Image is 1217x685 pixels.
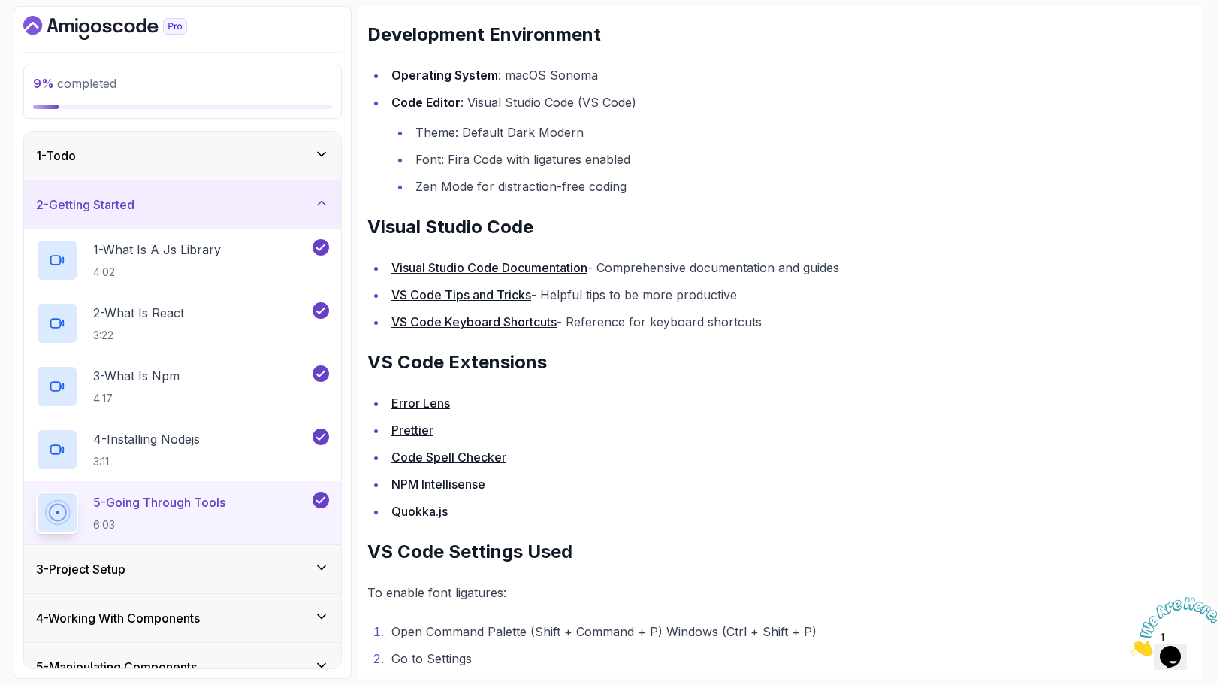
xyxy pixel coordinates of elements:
a: NPM Intellisense [391,477,485,492]
span: 1 [6,6,12,19]
li: - Comprehensive documentation and guides [387,257,1194,278]
a: Visual Studio Code Documentation [391,260,587,275]
p: 4:02 [93,265,221,280]
p: 6:03 [93,517,225,532]
a: Dashboard [23,16,222,40]
a: Code Spell Checker [391,450,506,465]
li: Zen Mode for distraction-free coding [411,176,1194,197]
a: Prettier [391,423,433,438]
p: 4 - Installing Nodejs [93,430,200,448]
li: Font: Fira Code with ligatures enabled [411,149,1194,170]
h3: 3 - Project Setup [36,560,125,578]
li: : Visual Studio Code (VS Code) [387,92,1194,197]
p: 2 - What Is React [93,304,184,322]
iframe: chat widget [1124,591,1217,662]
strong: Code Editor [391,95,461,110]
p: To enable font ligatures: [367,582,1194,603]
button: 1-Todo [24,132,341,180]
h2: VS Code Extensions [367,350,1194,374]
h2: Development Environment [367,23,1194,47]
h2: VS Code Settings Used [367,540,1194,564]
button: 3-What Is Npm4:17 [36,365,329,408]
p: 5 - Going Through Tools [93,493,225,511]
a: Quokka.js [391,504,448,519]
li: - Helpful tips to be more productive [387,284,1194,305]
li: : macOS Sonoma [387,65,1194,86]
h3: 4 - Working With Components [36,609,200,627]
li: Go to Settings [387,648,1194,669]
li: - Reference for keyboard shortcuts [387,311,1194,332]
button: 5-Going Through Tools6:03 [36,492,329,534]
h3: 1 - Todo [36,147,76,165]
button: 1-What Is A Js Library4:02 [36,239,329,281]
h3: 2 - Getting Started [36,195,134,214]
p: 1 - What Is A Js Library [93,241,221,259]
img: Chat attention grabber [6,6,99,65]
strong: Operating System [391,68,498,83]
a: VS Code Keyboard Shortcuts [391,314,557,329]
a: VS Code Tips and Tricks [391,287,531,302]
button: 2-What Is React3:22 [36,302,329,344]
button: 4-Installing Nodejs3:11 [36,429,329,471]
p: 3:22 [93,328,184,343]
button: 3-Project Setup [24,545,341,593]
a: Error Lens [391,396,450,411]
h2: Visual Studio Code [367,215,1194,239]
span: completed [33,76,116,91]
button: 2-Getting Started [24,180,341,229]
p: 4:17 [93,391,180,406]
li: Theme: Default Dark Modern [411,122,1194,143]
p: 3 - What Is Npm [93,367,180,385]
span: 9 % [33,76,54,91]
button: 4-Working With Components [24,594,341,642]
li: Open Command Palette (Shift + Command + P) Windows (Ctrl + Shift + P) [387,621,1194,642]
h3: 5 - Manipulating Components [36,658,197,676]
p: 3:11 [93,454,200,469]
